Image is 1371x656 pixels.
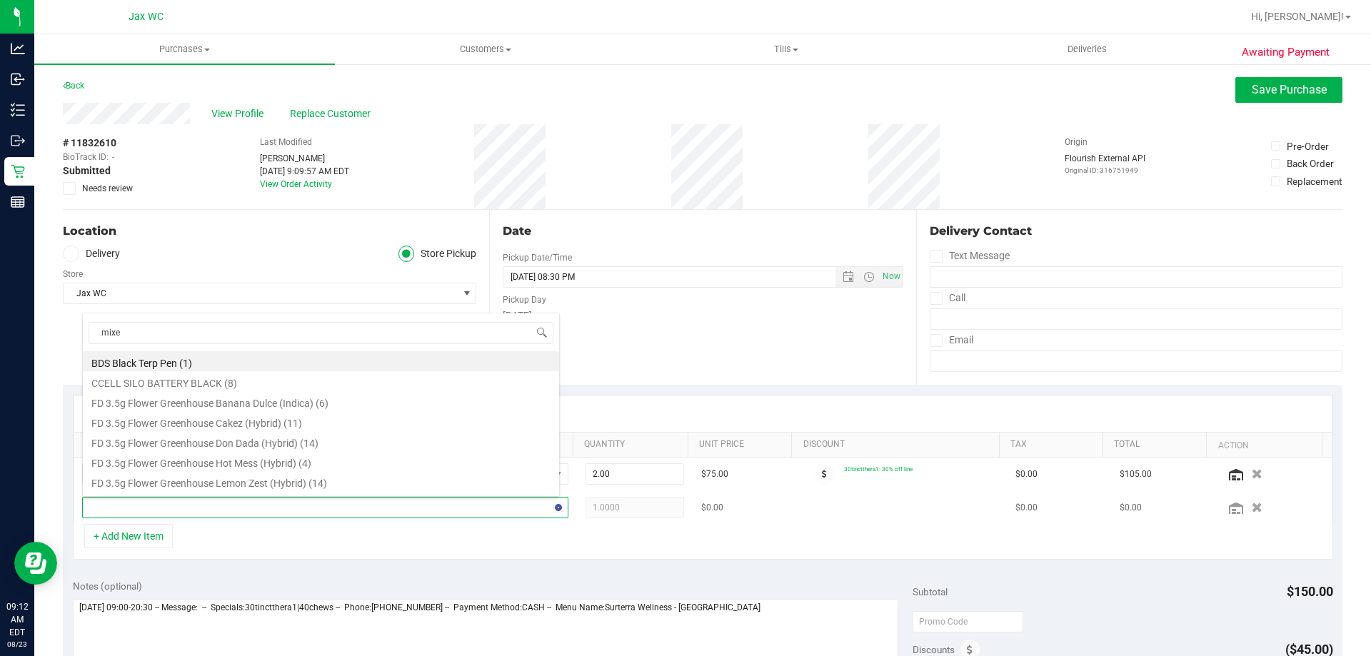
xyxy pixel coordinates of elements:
[1015,501,1038,515] span: $0.00
[63,268,83,281] label: Store
[844,465,913,473] span: 30tinctthera1: 30% off line
[14,542,57,585] iframe: Resource center
[290,106,376,121] span: Replace Customer
[6,600,28,639] p: 09:12 AM EDT
[930,223,1342,240] div: Delivery Contact
[699,439,786,450] a: Unit Price
[73,580,142,592] span: Notes (optional)
[84,524,173,548] button: + Add New Item
[503,223,903,240] div: Date
[636,34,936,64] a: Tills
[1065,165,1145,176] p: Original ID: 316751949
[63,151,109,163] span: BioTrack ID:
[1065,152,1145,176] div: Flourish External API
[63,136,116,151] span: # 11832610
[1287,156,1334,171] div: Back Order
[112,151,114,163] span: -
[335,34,636,64] a: Customers
[1252,83,1327,96] span: Save Purchase
[930,308,1342,330] input: Format: (999) 999-9999
[503,308,903,323] div: [DATE]
[6,639,28,650] p: 08/23
[63,81,84,91] a: Back
[835,271,860,283] span: Open the date view
[63,163,111,178] span: Submitted
[503,251,572,264] label: Pickup Date/Time
[129,11,164,23] span: Jax WC
[11,195,25,209] inline-svg: Reports
[11,103,25,117] inline-svg: Inventory
[1287,139,1329,153] div: Pre-Order
[930,288,965,308] label: Call
[1206,433,1321,458] th: Action
[1065,136,1088,148] label: Origin
[458,283,476,303] span: select
[930,266,1342,288] input: Format: (999) 999-9999
[260,136,312,148] label: Last Modified
[82,182,133,195] span: Needs review
[1287,584,1333,599] span: $150.00
[803,439,994,450] a: Discount
[1251,11,1344,22] span: Hi, [PERSON_NAME]!
[913,586,948,597] span: Subtotal
[398,246,477,262] label: Store Pickup
[64,283,458,303] span: Jax WC
[11,72,25,86] inline-svg: Inbound
[1114,439,1201,450] a: Total
[63,223,476,240] div: Location
[1120,468,1152,481] span: $105.00
[1010,439,1098,450] a: Tax
[260,179,332,189] a: View Order Activity
[701,501,723,515] span: $0.00
[701,468,728,481] span: $75.00
[1235,77,1342,103] button: Save Purchase
[584,439,683,450] a: Quantity
[11,41,25,56] inline-svg: Analytics
[63,246,120,262] label: Delivery
[636,43,935,56] span: Tills
[1015,468,1038,481] span: $0.00
[1242,44,1330,61] span: Awaiting Payment
[937,34,1237,64] a: Deliveries
[260,165,349,178] div: [DATE] 9:09:57 AM EDT
[336,43,635,56] span: Customers
[913,611,1023,632] input: Promo Code
[260,152,349,165] div: [PERSON_NAME]
[856,271,880,283] span: Open the time view
[1120,501,1142,515] span: $0.00
[34,34,335,64] a: Purchases
[1048,43,1126,56] span: Deliveries
[34,43,335,56] span: Purchases
[11,133,25,148] inline-svg: Outbound
[930,246,1010,266] label: Text Message
[586,464,684,484] input: 2.00
[11,164,25,178] inline-svg: Retail
[1287,174,1342,188] div: Replacement
[211,106,268,121] span: View Profile
[503,293,546,306] label: Pickup Day
[879,266,903,287] span: Set Current date
[930,330,973,350] label: Email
